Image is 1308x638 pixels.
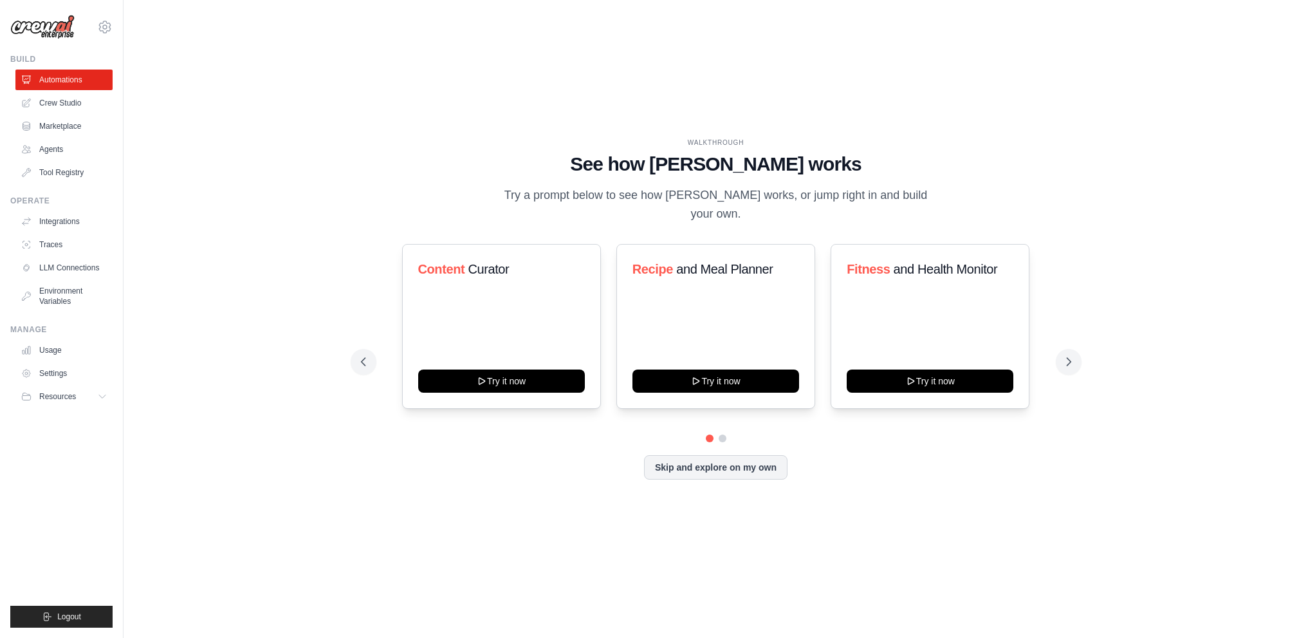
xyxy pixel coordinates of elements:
a: Environment Variables [15,281,113,312]
a: Traces [15,234,113,255]
span: Resources [39,391,76,402]
a: Marketplace [15,116,113,136]
p: Try a prompt below to see how [PERSON_NAME] works, or jump right in and build your own. [500,186,932,224]
a: Crew Studio [15,93,113,113]
div: WALKTHROUGH [361,138,1071,147]
span: Fitness [847,262,890,276]
a: Usage [15,340,113,361]
a: Settings [15,363,113,384]
a: Automations [15,70,113,90]
img: Logo [10,15,75,39]
span: and Meal Planner [676,262,773,276]
span: Recipe [632,262,673,276]
div: Operate [10,196,113,206]
a: Agents [15,139,113,160]
span: Curator [468,262,509,276]
button: Try it now [632,370,799,393]
div: Manage [10,324,113,335]
button: Try it now [847,370,1013,393]
a: LLM Connections [15,258,113,278]
span: and Health Monitor [894,262,998,276]
a: Tool Registry [15,162,113,183]
div: Build [10,54,113,64]
button: Try it now [418,370,585,393]
button: Skip and explore on my own [644,455,788,480]
span: Logout [57,612,81,622]
button: Resources [15,386,113,407]
button: Logout [10,606,113,628]
h1: See how [PERSON_NAME] works [361,153,1071,176]
a: Integrations [15,211,113,232]
span: Content [418,262,465,276]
